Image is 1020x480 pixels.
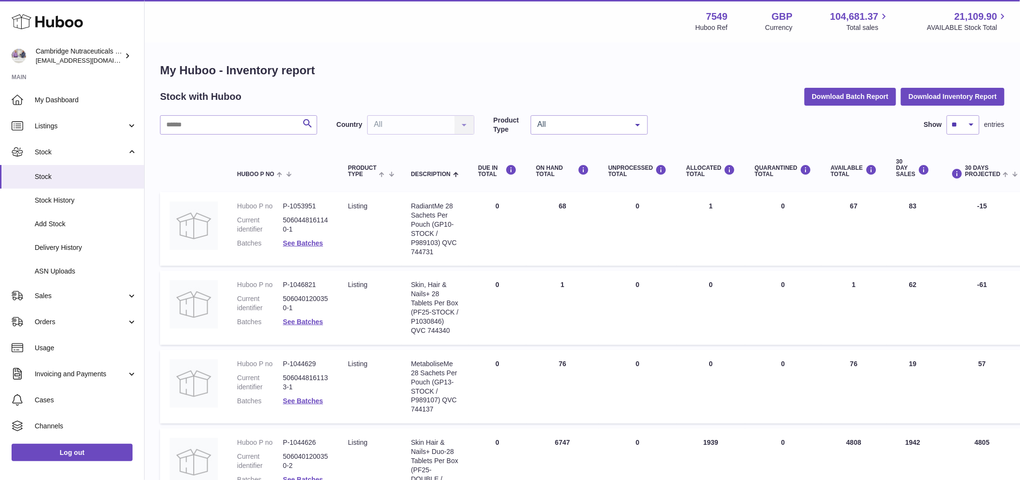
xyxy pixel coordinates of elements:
[535,120,628,129] span: All
[237,373,283,392] dt: Current identifier
[283,202,329,211] dd: P-1053951
[526,271,599,344] td: 1
[411,359,459,414] div: MetaboliseMe 28 Sachets Per Pouch (GP13-STOCK / P989107) QVC 744137
[35,291,127,301] span: Sales
[12,444,133,461] a: Log out
[237,216,283,234] dt: Current identifier
[170,280,218,329] img: product image
[536,165,589,178] div: ON HAND Total
[35,172,137,181] span: Stock
[896,159,929,178] div: 30 DAY SALES
[283,359,329,369] dd: P-1044629
[35,96,137,105] span: My Dashboard
[283,373,329,392] dd: 5060448161133-1
[831,165,877,178] div: AVAILABLE Total
[348,165,376,178] span: Product Type
[348,202,367,210] span: listing
[283,239,323,247] a: See Batches
[283,280,329,289] dd: P-1046821
[765,23,793,32] div: Currency
[348,281,367,288] span: listing
[35,267,137,276] span: ASN Uploads
[901,88,1005,105] button: Download Inventory Report
[677,271,745,344] td: 0
[35,422,137,431] span: Channels
[927,23,1008,32] span: AVAILABLE Stock Total
[237,317,283,327] dt: Batches
[696,23,728,32] div: Huboo Ref
[237,280,283,289] dt: Huboo P no
[237,202,283,211] dt: Huboo P no
[821,271,887,344] td: 1
[35,243,137,252] span: Delivery History
[237,359,283,369] dt: Huboo P no
[830,10,889,32] a: 104,681.37 Total sales
[984,120,1005,129] span: entries
[160,63,1005,78] h1: My Huboo - Inventory report
[677,192,745,266] td: 1
[237,452,283,470] dt: Current identifier
[283,318,323,326] a: See Batches
[924,120,942,129] label: Show
[35,122,127,131] span: Listings
[469,271,526,344] td: 0
[608,165,667,178] div: UNPROCESSED Total
[526,192,599,266] td: 68
[36,47,122,65] div: Cambridge Nutraceuticals Ltd
[886,271,939,344] td: 62
[411,202,459,256] div: RadiantMe 28 Sachets Per Pouch (GP10-STOCK / P989103) QVC 744731
[821,192,887,266] td: 67
[886,192,939,266] td: 83
[526,350,599,424] td: 76
[781,439,785,446] span: 0
[830,10,878,23] span: 104,681.37
[772,10,792,23] strong: GBP
[36,56,142,64] span: [EMAIL_ADDRESS][DOMAIN_NAME]
[846,23,889,32] span: Total sales
[469,192,526,266] td: 0
[965,165,1000,178] span: 30 DAYS PROJECTED
[755,165,812,178] div: QUARANTINED Total
[35,396,137,405] span: Cases
[283,452,329,470] dd: 5060401200350-2
[954,10,997,23] span: 21,109.90
[478,165,517,178] div: DUE IN TOTAL
[237,239,283,248] dt: Batches
[411,171,451,178] span: Description
[821,350,887,424] td: 76
[35,196,137,205] span: Stock History
[237,294,283,313] dt: Current identifier
[781,281,785,288] span: 0
[886,350,939,424] td: 19
[283,397,323,405] a: See Batches
[170,359,218,408] img: product image
[35,317,127,327] span: Orders
[160,90,242,103] h2: Stock with Huboo
[283,438,329,447] dd: P-1044626
[805,88,897,105] button: Download Batch Report
[599,192,677,266] td: 0
[237,397,283,406] dt: Batches
[494,116,526,134] label: Product Type
[781,202,785,210] span: 0
[35,219,137,229] span: Add Stock
[686,165,736,178] div: ALLOCATED Total
[336,120,362,129] label: Country
[35,343,137,353] span: Usage
[469,350,526,424] td: 0
[283,294,329,313] dd: 5060401200350-1
[35,370,127,379] span: Invoicing and Payments
[411,280,459,335] div: Skin, Hair & Nails+ 28 Tablets Per Box (PF25-STOCK / P1030846) QVC 744340
[35,148,127,157] span: Stock
[706,10,728,23] strong: 7549
[237,171,274,178] span: Huboo P no
[677,350,745,424] td: 0
[237,438,283,447] dt: Huboo P no
[348,439,367,446] span: listing
[599,271,677,344] td: 0
[12,49,26,63] img: qvc@camnutra.com
[283,216,329,234] dd: 5060448161140-1
[348,360,367,368] span: listing
[927,10,1008,32] a: 21,109.90 AVAILABLE Stock Total
[599,350,677,424] td: 0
